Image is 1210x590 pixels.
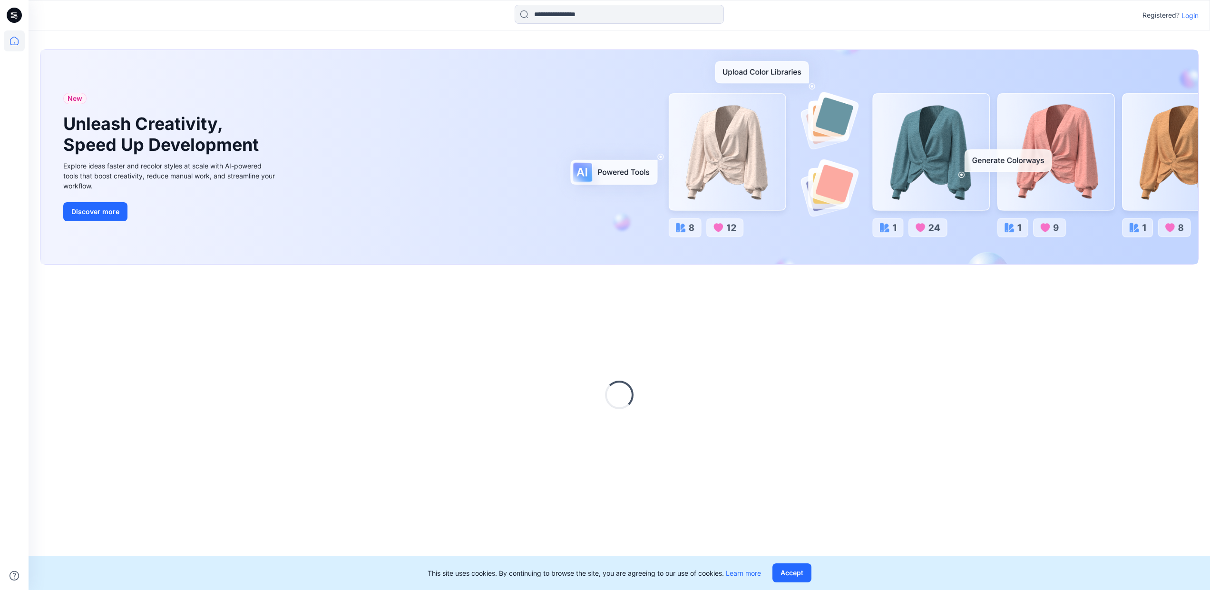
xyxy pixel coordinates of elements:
[1142,10,1180,21] p: Registered?
[63,202,127,221] button: Discover more
[63,202,277,221] a: Discover more
[1181,10,1199,20] p: Login
[428,568,761,578] p: This site uses cookies. By continuing to browse the site, you are agreeing to our use of cookies.
[68,93,82,104] span: New
[63,161,277,191] div: Explore ideas faster and recolor styles at scale with AI-powered tools that boost creativity, red...
[726,569,761,577] a: Learn more
[772,563,811,582] button: Accept
[63,114,263,155] h1: Unleash Creativity, Speed Up Development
